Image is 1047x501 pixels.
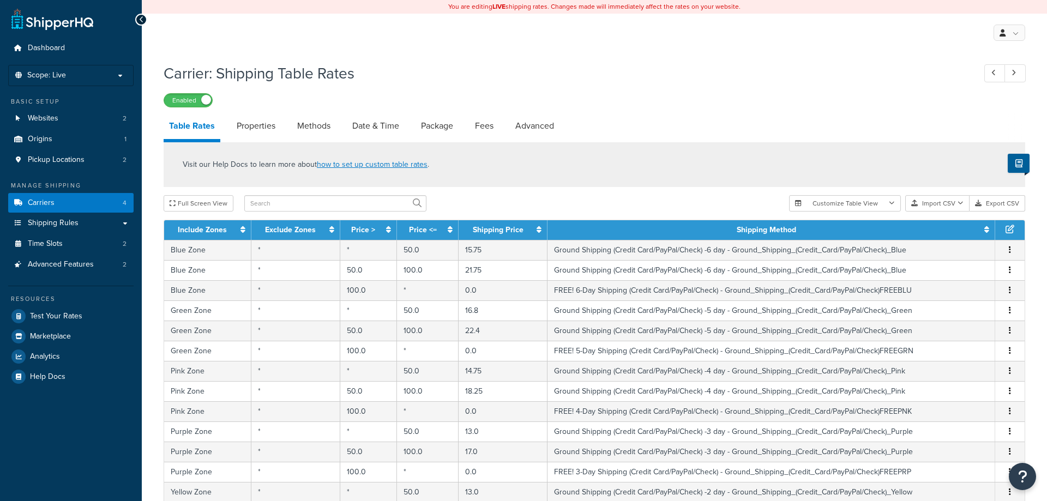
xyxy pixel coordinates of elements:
a: Fees [470,113,499,139]
td: Ground Shipping (Credit Card/PayPal/Check) -6 day - Ground_Shipping_(Credit_Card/PayPal/Check)_Blue [547,260,995,280]
td: 17.0 [459,442,547,462]
td: 50.0 [340,260,397,280]
li: Time Slots [8,234,134,254]
a: Analytics [8,347,134,366]
a: Table Rates [164,113,220,142]
td: Green Zone [164,321,251,341]
button: Open Resource Center [1009,463,1036,490]
span: Origins [28,135,52,144]
span: 2 [123,114,127,123]
button: Import CSV [905,195,970,212]
span: Help Docs [30,372,65,382]
td: Pink Zone [164,361,251,381]
a: Include Zones [178,224,227,236]
td: Purple Zone [164,462,251,482]
li: Help Docs [8,367,134,387]
td: 21.75 [459,260,547,280]
td: Pink Zone [164,381,251,401]
td: 16.8 [459,300,547,321]
span: Analytics [30,352,60,361]
a: Origins1 [8,129,134,149]
a: Previous Record [984,64,1006,82]
a: how to set up custom table rates [317,159,428,170]
td: 100.0 [397,260,459,280]
div: Resources [8,294,134,304]
div: Basic Setup [8,97,134,106]
span: 2 [123,239,127,249]
li: Websites [8,108,134,129]
td: Purple Zone [164,421,251,442]
td: 50.0 [340,381,397,401]
button: Full Screen View [164,195,233,212]
td: Blue Zone [164,280,251,300]
a: Websites2 [8,108,134,129]
a: Pickup Locations2 [8,150,134,170]
span: Dashboard [28,44,65,53]
td: Ground Shipping (Credit Card/PayPal/Check) -5 day - Ground_Shipping_(Credit_Card/PayPal/Check)_Green [547,321,995,341]
td: FREE! 3-Day Shipping (Credit Card/PayPal/Check) - Ground_Shipping_(Credit_Card/PayPal/Check)FREEPRP [547,462,995,482]
a: Shipping Rules [8,213,134,233]
a: Shipping Price [473,224,523,236]
td: 22.4 [459,321,547,341]
label: Enabled [164,94,212,107]
td: Ground Shipping (Credit Card/PayPal/Check) -3 day - Ground_Shipping_(Credit_Card/PayPal/Check)_Pu... [547,421,995,442]
td: Ground Shipping (Credit Card/PayPal/Check) -6 day - Ground_Shipping_(Credit_Card/PayPal/Check)_Blue [547,240,995,260]
a: Advanced [510,113,559,139]
td: 0.0 [459,280,547,300]
span: 2 [123,155,127,165]
td: 50.0 [397,300,459,321]
a: Carriers4 [8,193,134,213]
button: Export CSV [970,195,1025,212]
td: 18.25 [459,381,547,401]
span: 4 [123,198,127,208]
a: Price > [351,224,375,236]
td: Purple Zone [164,442,251,462]
a: Next Record [1004,64,1026,82]
a: Properties [231,113,281,139]
button: Show Help Docs [1008,154,1030,173]
td: 0.0 [459,341,547,361]
td: 50.0 [397,240,459,260]
td: 13.0 [459,421,547,442]
td: Pink Zone [164,401,251,421]
td: FREE! 4-Day Shipping (Credit Card/PayPal/Check) - Ground_Shipping_(Credit_Card/PayPal/Check)FREEPNK [547,401,995,421]
td: 0.0 [459,401,547,421]
td: Green Zone [164,300,251,321]
td: 15.75 [459,240,547,260]
td: Ground Shipping (Credit Card/PayPal/Check) -3 day - Ground_Shipping_(Credit_Card/PayPal/Check)_Pu... [547,442,995,462]
a: Price <= [409,224,437,236]
td: Ground Shipping (Credit Card/PayPal/Check) -4 day - Ground_Shipping_(Credit_Card/PayPal/Check)_Pink [547,361,995,381]
td: 100.0 [340,401,397,421]
a: Marketplace [8,327,134,346]
a: Dashboard [8,38,134,58]
span: Pickup Locations [28,155,85,165]
td: 100.0 [340,280,397,300]
li: Carriers [8,193,134,213]
h1: Carrier: Shipping Table Rates [164,63,964,84]
a: Test Your Rates [8,306,134,326]
span: Time Slots [28,239,63,249]
td: Ground Shipping (Credit Card/PayPal/Check) -4 day - Ground_Shipping_(Credit_Card/PayPal/Check)_Pink [547,381,995,401]
a: Package [416,113,459,139]
span: Advanced Features [28,260,94,269]
a: Date & Time [347,113,405,139]
td: Blue Zone [164,260,251,280]
td: Green Zone [164,341,251,361]
span: Test Your Rates [30,312,82,321]
a: Exclude Zones [265,224,316,236]
span: Carriers [28,198,55,208]
div: Manage Shipping [8,181,134,190]
button: Customize Table View [789,195,901,212]
td: 50.0 [397,361,459,381]
b: LIVE [492,2,506,11]
li: Advanced Features [8,255,134,275]
td: 50.0 [397,421,459,442]
td: 50.0 [340,321,397,341]
input: Search [244,195,426,212]
p: Visit our Help Docs to learn more about . [183,159,429,171]
span: Marketplace [30,332,71,341]
td: 100.0 [340,462,397,482]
